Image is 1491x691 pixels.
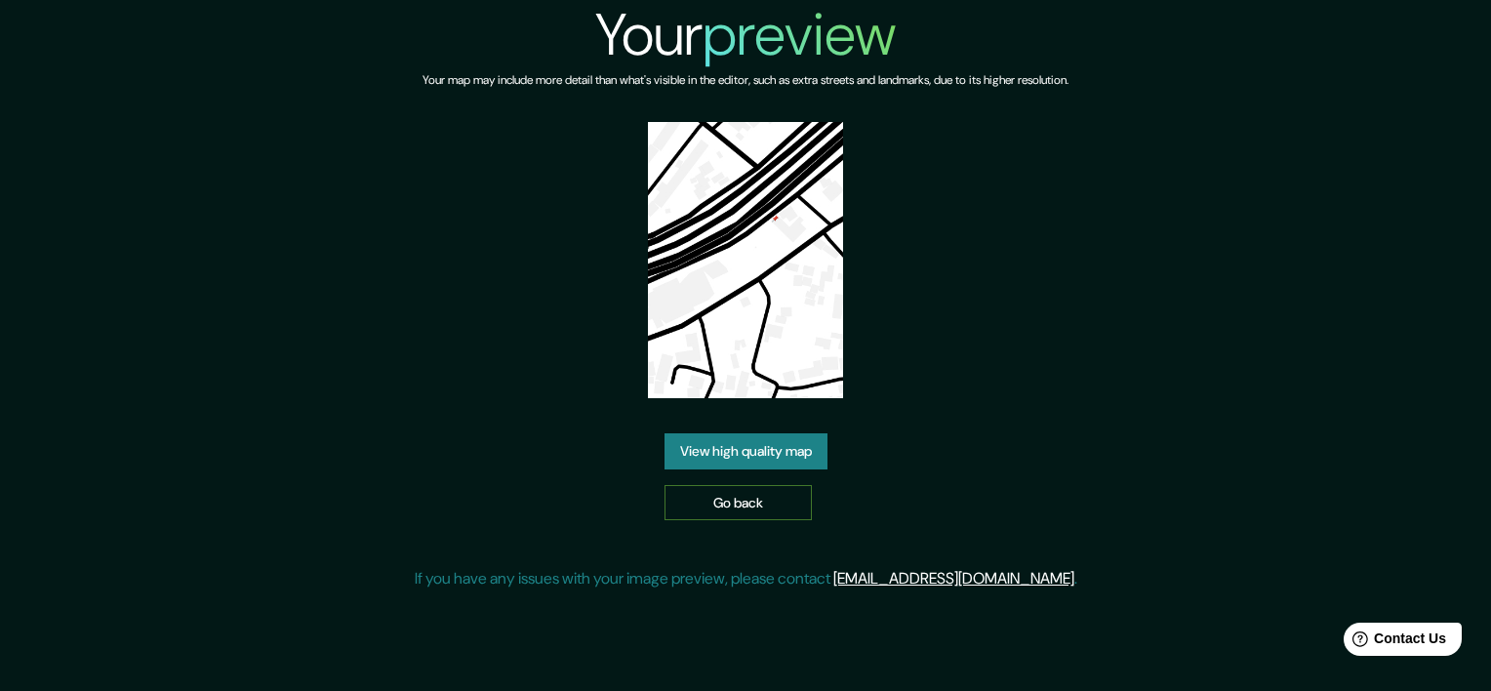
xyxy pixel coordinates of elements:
a: View high quality map [665,433,827,469]
img: created-map-preview [648,122,843,398]
p: If you have any issues with your image preview, please contact . [415,567,1077,590]
a: [EMAIL_ADDRESS][DOMAIN_NAME] [833,568,1074,589]
a: Go back [665,485,812,521]
h6: Your map may include more detail than what's visible in the editor, such as extra streets and lan... [423,70,1068,91]
iframe: Help widget launcher [1317,615,1470,670]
